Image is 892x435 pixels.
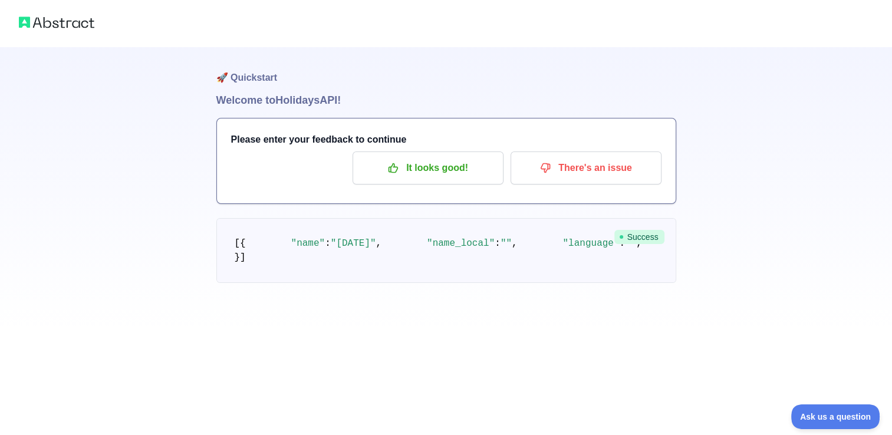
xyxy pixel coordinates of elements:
p: There's an issue [519,158,653,178]
span: [ [235,238,241,249]
img: Abstract logo [19,14,94,31]
span: : [495,238,501,249]
h3: Please enter your feedback to continue [231,133,661,147]
span: : [325,238,331,249]
h1: 🚀 Quickstart [216,47,676,92]
span: "" [501,238,512,249]
iframe: Toggle Customer Support [791,404,880,429]
span: "name" [291,238,325,249]
span: "[DATE]" [331,238,376,249]
button: It looks good! [353,151,503,184]
span: Success [614,230,664,244]
span: , [512,238,518,249]
h1: Welcome to Holidays API! [216,92,676,108]
span: "name_local" [427,238,495,249]
p: It looks good! [361,158,495,178]
span: "language" [562,238,619,249]
span: , [376,238,382,249]
button: There's an issue [511,151,661,184]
